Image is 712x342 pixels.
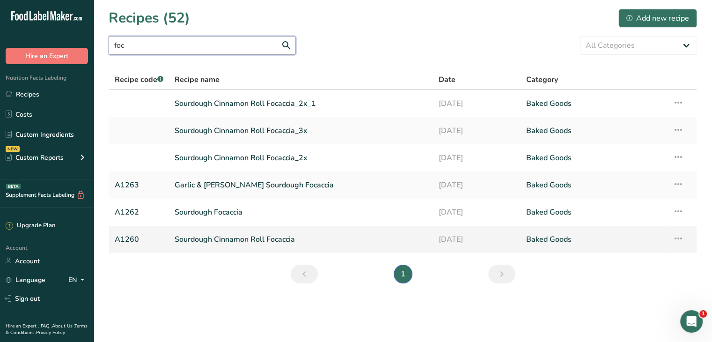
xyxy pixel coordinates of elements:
a: Hire an Expert . [6,323,39,329]
a: A1263 [115,175,163,195]
a: Sourdough Cinnamon Roll Focaccia_2x_1 [175,94,427,113]
a: [DATE] [438,94,515,113]
div: Upgrade Plan [6,221,55,230]
a: FAQ . [41,323,52,329]
span: Recipe name [175,74,220,85]
a: [DATE] [438,230,515,249]
a: [DATE] [438,148,515,168]
span: Category [526,74,558,85]
a: Baked Goods [526,94,661,113]
a: Privacy Policy [36,329,65,336]
button: Add new recipe [618,9,697,28]
a: Next page [488,265,515,283]
span: Recipe code [115,74,163,85]
span: 1 [699,310,707,318]
a: A1260 [115,230,163,249]
a: [DATE] [438,121,515,141]
input: Search for recipe [109,36,296,55]
a: Baked Goods [526,230,661,249]
div: NEW [6,146,20,152]
a: Language [6,272,45,288]
a: A1262 [115,202,163,222]
a: [DATE] [438,202,515,222]
h1: Recipes (52) [109,7,190,29]
a: Sourdough Focaccia [175,202,427,222]
a: Baked Goods [526,175,661,195]
a: Baked Goods [526,202,661,222]
button: Hire an Expert [6,48,88,64]
a: Baked Goods [526,148,661,168]
div: EN [68,274,88,285]
div: BETA [6,184,21,189]
a: Sourdough Cinnamon Roll Focaccia_3x [175,121,427,141]
a: Sourdough Cinnamon Roll Focaccia_2x [175,148,427,168]
iframe: Intercom live chat [680,310,703,333]
div: Add new recipe [626,13,689,24]
a: Sourdough Cinnamon Roll Focaccia [175,230,427,249]
a: [DATE] [438,175,515,195]
a: Terms & Conditions . [6,323,88,336]
a: Previous page [291,265,318,283]
span: Date [438,74,455,85]
a: Baked Goods [526,121,661,141]
div: Custom Reports [6,153,64,163]
a: Garlic & [PERSON_NAME] Sourdough Focaccia [175,175,427,195]
a: About Us . [52,323,74,329]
